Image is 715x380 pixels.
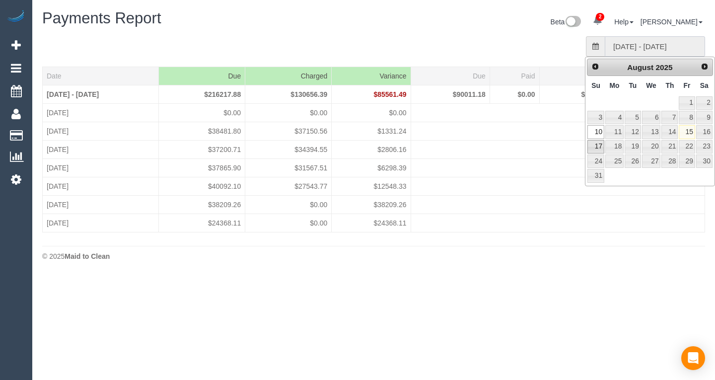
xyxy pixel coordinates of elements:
span: Wednesday [646,81,656,89]
div: © 2025 [42,251,705,261]
td: $90011.18 [539,85,618,103]
a: 26 [625,154,641,168]
td: $38481.80 [159,122,245,140]
span: Monday [610,81,620,89]
td: $85561.49 [332,85,411,103]
a: 19 [625,140,641,153]
a: 12 [625,125,641,139]
a: Next [698,60,712,74]
a: 8 [679,111,695,124]
a: 22 [679,140,695,153]
td: $1331.24 [332,122,411,140]
td: $37865.90 [159,158,245,177]
td: $34394.55 [245,140,332,158]
td: $38209.26 [332,195,411,214]
a: 1 [679,96,695,110]
a: 27 [642,154,661,168]
a: 18 [605,140,624,153]
td: $0.00 [159,103,245,122]
span: 2 [596,13,604,21]
a: Beta [551,18,581,26]
a: 3 [587,111,604,124]
td: $0.00 [490,85,539,103]
a: Prev [588,60,602,74]
td: $0.00 [245,103,332,122]
span: 2025 [655,63,672,72]
span: Thursday [665,81,674,89]
a: 15 [679,125,695,139]
td: [DATE] [43,122,159,140]
th: Paid [490,67,539,85]
a: 9 [696,111,713,124]
a: [PERSON_NAME] [641,18,703,26]
a: 14 [661,125,678,139]
td: [DATE] [43,140,159,158]
a: 31 [587,169,604,182]
span: Friday [684,81,691,89]
a: 11 [605,125,624,139]
td: $216217.88 [159,85,245,103]
td: $27543.77 [245,177,332,195]
img: Automaid Logo [6,10,26,24]
a: 7 [661,111,678,124]
td: $2806.16 [332,140,411,158]
td: $31567.51 [245,158,332,177]
td: $37200.71 [159,140,245,158]
a: 30 [696,154,713,168]
a: 17 [587,140,604,153]
a: 2 [696,96,713,110]
a: 13 [642,125,661,139]
a: 24 [587,154,604,168]
th: Due [159,67,245,85]
td: $0.00 [332,103,411,122]
a: 5 [625,111,641,124]
a: Help [614,18,634,26]
img: New interface [565,16,581,29]
a: 4 [605,111,624,124]
strong: Maid to Clean [65,252,110,260]
td: $40092.10 [159,177,245,195]
a: 23 [696,140,713,153]
span: Next [701,63,709,71]
a: 21 [661,140,678,153]
th: Due [411,67,490,85]
th: Date [43,67,159,85]
input: DD/MM/YYYY [605,36,705,57]
td: $90011.18 [411,85,490,103]
td: [DATE] [43,103,159,122]
th: Charged [245,67,332,85]
td: $24368.11 [159,214,245,232]
td: [DATE] [43,214,159,232]
span: Payments Report [42,9,161,27]
span: Tuesday [629,81,637,89]
a: 16 [696,125,713,139]
th: Variance [539,67,618,85]
span: Saturday [700,81,709,89]
td: $38209.26 [159,195,245,214]
a: 25 [605,154,624,168]
td: $24368.11 [332,214,411,232]
td: [DATE] [43,158,159,177]
td: [DATE] [43,195,159,214]
td: $12548.33 [332,177,411,195]
td: $6298.39 [332,158,411,177]
div: Open Intercom Messenger [681,346,705,370]
a: 29 [679,154,695,168]
a: 10 [587,125,604,139]
a: 20 [642,140,661,153]
th: Variance [332,67,411,85]
td: $37150.56 [245,122,332,140]
span: August [627,63,653,72]
td: [DATE] - [DATE] [43,85,159,103]
td: $0.00 [245,214,332,232]
td: $0.00 [245,195,332,214]
span: Sunday [591,81,600,89]
span: Prev [591,63,599,71]
a: 2 [588,10,607,32]
a: 6 [642,111,661,124]
td: [DATE] [43,177,159,195]
a: 28 [661,154,678,168]
td: $130656.39 [245,85,332,103]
